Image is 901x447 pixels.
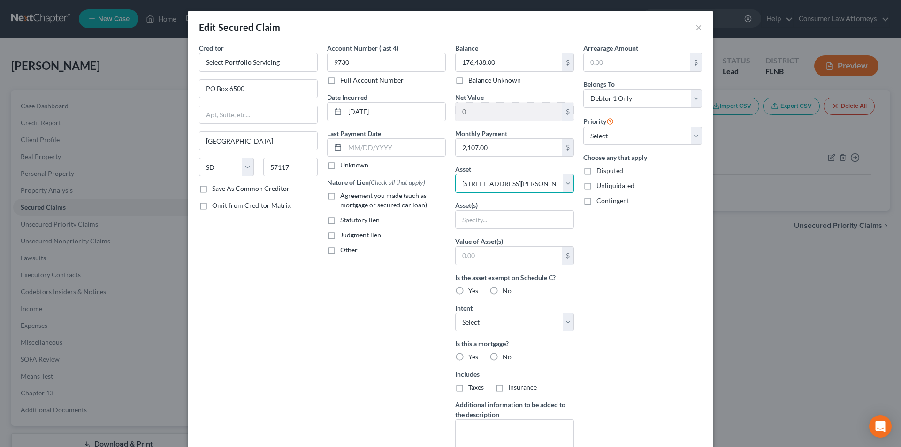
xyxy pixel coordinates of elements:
[562,247,573,265] div: $
[456,53,562,71] input: 0.00
[199,132,317,150] input: Enter city...
[503,353,512,361] span: No
[455,165,471,173] span: Asset
[345,139,445,157] input: MM/DD/YYYY
[456,139,562,157] input: 0.00
[455,303,473,313] label: Intent
[596,182,634,189] span: Unliquidated
[455,339,574,349] label: Is this a mortgage?
[503,287,512,295] span: No
[562,139,573,157] div: $
[199,80,317,98] input: Enter address...
[199,44,224,52] span: Creditor
[340,191,427,209] span: Agreement you made (such as mortgage or secured car loan)
[869,415,892,438] div: Open Intercom Messenger
[456,103,562,121] input: 0.00
[199,21,280,34] div: Edit Secured Claim
[369,178,425,186] span: (Check all that apply)
[263,158,318,176] input: Enter zip...
[212,201,291,209] span: Omit from Creditor Matrix
[199,106,317,124] input: Apt, Suite, etc...
[327,43,398,53] label: Account Number (last 4)
[340,231,381,239] span: Judgment lien
[455,43,478,53] label: Balance
[199,53,318,72] input: Search creditor by name...
[327,92,367,102] label: Date Incurred
[345,103,445,121] input: MM/DD/YYYY
[340,76,404,85] label: Full Account Number
[212,184,290,193] label: Save As Common Creditor
[455,369,574,379] label: Includes
[583,152,702,162] label: Choose any that apply
[508,383,537,391] span: Insurance
[455,400,574,419] label: Additional information to be added to the description
[340,216,380,224] span: Statutory lien
[327,53,446,72] input: XXXX
[468,76,521,85] label: Balance Unknown
[327,129,381,138] label: Last Payment Date
[695,22,702,33] button: ×
[584,53,690,71] input: 0.00
[583,80,615,88] span: Belongs To
[583,115,614,127] label: Priority
[455,273,574,282] label: Is the asset exempt on Schedule C?
[340,246,358,254] span: Other
[468,353,478,361] span: Yes
[455,129,507,138] label: Monthly Payment
[468,287,478,295] span: Yes
[327,177,425,187] label: Nature of Lien
[455,236,503,246] label: Value of Asset(s)
[456,211,573,228] input: Specify...
[690,53,702,71] div: $
[340,160,368,170] label: Unknown
[455,200,478,210] label: Asset(s)
[456,247,562,265] input: 0.00
[596,167,623,174] span: Disputed
[562,103,573,121] div: $
[562,53,573,71] div: $
[596,197,629,205] span: Contingent
[455,92,484,102] label: Net Value
[468,383,484,391] span: Taxes
[583,43,638,53] label: Arrearage Amount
